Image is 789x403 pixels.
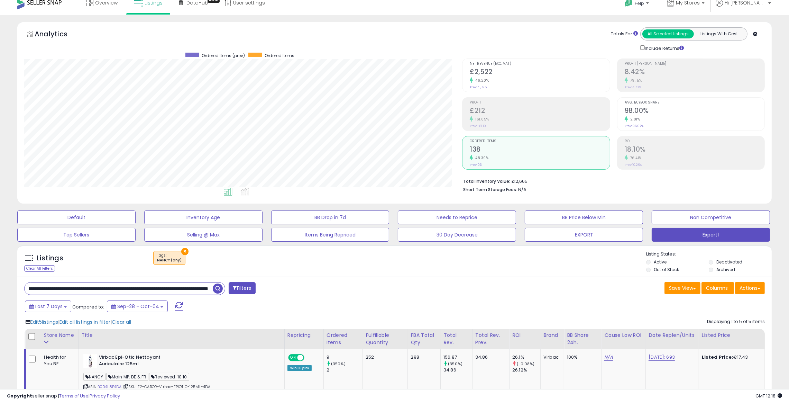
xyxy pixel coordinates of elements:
button: Columns [701,282,734,294]
span: Last 7 Days [35,303,63,310]
a: [DATE]: 693 [649,354,675,361]
a: N/A [604,354,613,361]
li: £12,665 [463,177,760,185]
h2: £212 [470,107,609,116]
small: 161.85% [473,117,489,122]
a: B004L8P4DA [98,384,122,390]
button: Filters [229,282,256,294]
small: 76.41% [628,155,642,161]
div: Repricing [287,332,321,339]
div: Health for You BE [44,354,73,367]
button: × [181,248,189,255]
div: Displaying 1 to 5 of 5 items [707,319,765,325]
div: Clear All Filters [24,265,55,272]
small: 79.15% [628,78,642,83]
div: Cause Low ROI [604,332,643,339]
span: | SKU: E2-GABOR-Virbac-EPIOTIC-125ML-4DA [123,384,211,389]
span: Ordered Items [265,53,294,59]
small: 48.39% [473,155,488,161]
small: Prev: 10.26% [625,163,642,167]
button: Actions [735,282,765,294]
button: EXPORT [525,228,643,242]
b: Total Inventory Value: [463,178,510,184]
h2: £2,522 [470,68,609,77]
small: 2.01% [628,117,640,122]
span: Profit [470,101,609,105]
button: Last 7 Days [25,301,71,312]
div: Total Rev. Prev. [475,332,506,346]
a: Terms of Use [59,393,89,399]
small: Prev: 93 [470,163,482,167]
button: Top Sellers [17,228,136,242]
div: 100% [567,354,596,360]
div: Brand [543,332,561,339]
span: Columns [706,285,728,292]
h2: 18.10% [625,145,764,155]
span: Ordered Items [470,140,609,143]
label: Active [654,259,667,265]
p: Listing States: [646,251,772,258]
div: Fulfillable Quantity [366,332,405,346]
div: Date Replen/Units [649,332,696,339]
div: Store Name [44,332,76,339]
div: 156.87 [443,354,472,360]
div: BB Share 24h. [567,332,598,346]
div: 26.12% [512,367,540,373]
div: Total Rev. [443,332,469,346]
div: FBA Total Qty [411,332,438,346]
small: Prev: £81.10 [470,124,486,128]
span: Main MP: DE & FR [106,373,149,381]
div: 26.1% [512,354,540,360]
div: Title [82,332,282,339]
span: Net Revenue (Exc. VAT) [470,62,609,66]
div: 34.86 [443,367,472,373]
span: Profit [PERSON_NAME] [625,62,764,66]
div: Virbac [543,354,559,360]
strong: Copyright [7,393,32,399]
span: ROI [625,140,764,143]
span: 2025-10-12 12:18 GMT [755,393,782,399]
th: CSV column name: cust_attr_4_Date Replen/Units [646,329,699,349]
span: Compared to: [72,304,104,310]
div: Totals For [611,31,638,37]
label: Out of Stock [654,267,679,272]
button: 30 Day Decrease [398,228,516,242]
button: Export1 [652,228,770,242]
b: Short Term Storage Fees: [463,187,517,192]
a: Privacy Policy [90,393,120,399]
span: Clear all [112,319,131,325]
div: 298 [411,354,435,360]
button: Save View [664,282,700,294]
small: (350%) [448,361,462,367]
button: All Selected Listings [642,29,694,38]
div: €17.43 [702,354,759,360]
div: Listed Price [702,332,762,339]
span: N/A [518,186,526,193]
div: seller snap | | [7,393,120,400]
img: 31fq3otw9WL._SL40_.jpg [83,354,97,368]
button: Needs to Reprice [398,211,516,224]
div: 34.86 [475,354,504,360]
button: Selling @ Max [144,228,263,242]
b: Listed Price: [702,354,733,360]
span: Edit all listings in filter [59,319,110,325]
h2: 8.42% [625,68,764,77]
div: 252 [366,354,402,360]
span: NANCY [83,373,105,381]
small: Prev: 4.70% [625,85,641,89]
small: (-0.08%) [517,361,534,367]
th: CSV column name: cust_attr_5_Cause Low ROI [602,329,646,349]
div: | | [26,319,131,325]
b: Virbac Epi-Otic Nettoyant Auriculaire 125ml [99,354,183,369]
button: Inventory Age [144,211,263,224]
div: ROI [512,332,538,339]
button: Sep-28 - Oct-04 [107,301,168,312]
span: Sep-28 - Oct-04 [117,303,159,310]
span: OFF [303,355,314,361]
span: ON [289,355,297,361]
span: Ordered Items (prev) [202,53,245,59]
button: BB Drop in 7d [271,211,389,224]
span: Edit 5 listings [30,319,58,325]
div: 9 [327,354,363,360]
div: Ordered Items [327,332,360,346]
